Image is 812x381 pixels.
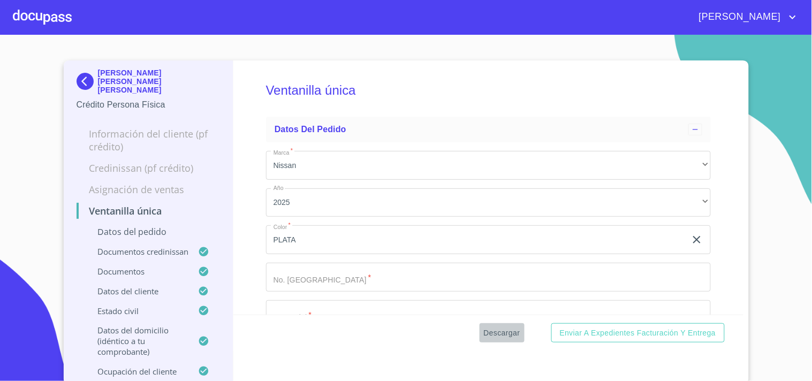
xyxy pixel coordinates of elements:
p: [PERSON_NAME] [PERSON_NAME] [PERSON_NAME] [98,68,221,94]
h5: Ventanilla única [266,68,711,112]
p: Estado civil [77,306,199,316]
p: Credinissan (PF crédito) [77,162,221,174]
p: Datos del domicilio (idéntico a tu comprobante) [77,325,199,357]
p: Documentos CrediNissan [77,246,199,257]
div: [PERSON_NAME] [PERSON_NAME] [PERSON_NAME] [77,68,221,98]
button: Enviar a Expedientes Facturación y Entrega [551,323,725,343]
p: Crédito Persona Física [77,98,221,111]
span: Enviar a Expedientes Facturación y Entrega [560,326,716,340]
p: Ventanilla única [77,204,221,217]
div: 2025 [266,188,711,217]
button: clear input [690,233,703,246]
span: [PERSON_NAME] [691,9,786,26]
span: Datos del pedido [275,125,346,134]
p: Asignación de Ventas [77,183,221,196]
p: Ocupación del Cliente [77,366,199,377]
button: account of current user [691,9,799,26]
p: Datos del cliente [77,286,199,296]
button: Descargar [480,323,525,343]
p: Información del cliente (PF crédito) [77,127,221,153]
div: Datos del pedido [266,117,711,142]
p: Datos del pedido [77,226,221,238]
img: Docupass spot blue [77,73,98,90]
div: Nissan [266,151,711,180]
span: Descargar [484,326,520,340]
p: Documentos [77,266,199,277]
